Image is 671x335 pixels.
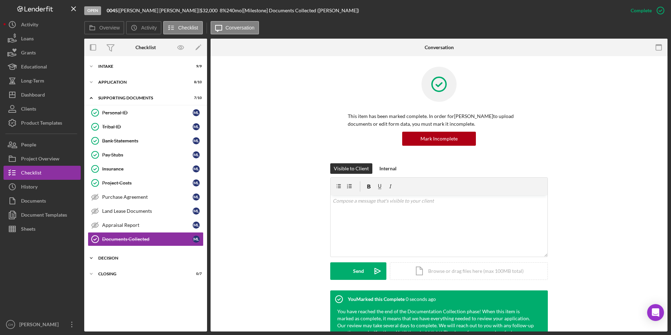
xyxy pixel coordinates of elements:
button: Loans [4,32,81,46]
button: Activity [126,21,161,34]
div: Intake [98,64,184,68]
button: Complete [624,4,667,18]
div: Closing [98,272,184,276]
div: [PERSON_NAME] [18,317,63,333]
div: History [21,180,38,196]
div: Documents [21,194,46,210]
button: Checklist [4,166,81,180]
div: Tribal ID [102,124,193,130]
div: Internal [379,163,397,174]
div: Checklist [135,45,156,50]
div: Appraisal Report [102,222,193,228]
label: Overview [99,25,120,31]
div: Pay Stubs [102,152,193,158]
div: Complete [631,4,652,18]
div: m l [193,165,200,172]
div: 0 / 7 [189,272,202,276]
div: Decision [98,256,198,260]
div: m l [193,151,200,158]
a: Appraisal Reportml [88,218,204,232]
div: 8 / 10 [189,80,202,84]
div: Visible to Client [334,163,369,174]
div: 8 % [220,8,226,13]
div: Project Overview [21,152,59,167]
div: m l [193,236,200,243]
div: Grants [21,46,36,61]
div: m l [193,179,200,186]
p: This item has been marked complete. In order for [PERSON_NAME] to upload documents or edit form d... [348,112,530,128]
button: Educational [4,60,81,74]
button: Project Overview [4,152,81,166]
div: Conversation [425,45,454,50]
div: Activity [21,18,38,33]
button: Document Templates [4,208,81,222]
button: Clients [4,102,81,116]
div: Dashboard [21,88,45,104]
div: 9 / 9 [189,64,202,68]
span: $32,000 [200,7,218,13]
text: CH [8,323,13,327]
div: Bank Statements [102,138,193,144]
a: Pay Stubsml [88,148,204,162]
a: Personal IDml [88,106,204,120]
button: Long-Term [4,74,81,88]
b: 0045 [107,7,118,13]
button: Internal [376,163,400,174]
div: [PERSON_NAME] [PERSON_NAME] | [119,8,200,13]
label: Activity [141,25,157,31]
div: Open [84,6,101,15]
label: Checklist [178,25,198,31]
div: You Marked this Complete [348,296,405,302]
div: Long-Term [21,74,44,90]
div: m l [193,123,200,130]
a: Tribal IDml [88,120,204,134]
div: 7 / 10 [189,96,202,100]
div: | [Milestone] Documents Collected ([PERSON_NAME]) [242,8,359,13]
button: History [4,180,81,194]
div: Document Templates [21,208,67,224]
button: Dashboard [4,88,81,102]
button: Documents [4,194,81,208]
div: Personal ID [102,110,193,116]
button: Mark Incomplete [402,132,476,146]
div: Supporting Documents [98,96,184,100]
div: Insurance [102,166,193,172]
div: 240 mo [226,8,242,13]
div: Application [98,80,184,84]
button: Grants [4,46,81,60]
a: Land Lease Documentsml [88,204,204,218]
div: Documents Collected [102,236,193,242]
div: Checklist [21,166,41,182]
div: m l [193,222,200,229]
div: m l [193,208,200,215]
div: Loans [21,32,34,47]
button: Checklist [163,21,203,34]
button: Overview [84,21,124,34]
div: Clients [21,102,36,118]
div: m l [193,137,200,144]
div: Purchase Agreement [102,194,193,200]
div: Educational [21,60,47,75]
div: Mark Incomplete [420,132,458,146]
a: Product Templates [4,116,81,130]
a: People [4,138,81,152]
div: Project Costs [102,180,193,186]
button: Activity [4,18,81,32]
a: Bank Statementsml [88,134,204,148]
button: Conversation [211,21,259,34]
div: m l [193,193,200,201]
button: Sheets [4,222,81,236]
label: Conversation [226,25,255,31]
